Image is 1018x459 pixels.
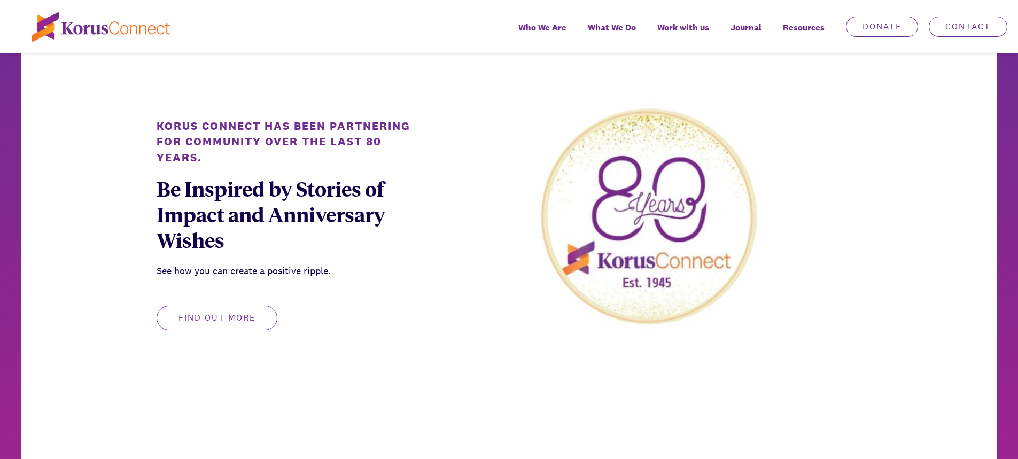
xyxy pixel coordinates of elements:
[157,263,411,279] div: See how you can create a positive ripple.
[731,20,761,35] span: Journal
[157,118,411,165] div: Korus Connect has been partnering for community over the last 80 years.
[647,15,720,53] a: Work with us
[846,17,918,37] a: Donate
[588,20,636,35] span: What We Do
[577,15,647,53] a: What We Do
[517,101,775,330] img: aNNKw55xUNkB1CeJ_80thlogowgoldframe.jpg
[720,15,772,53] a: Journal
[157,313,277,322] a: Find out more
[508,15,577,53] a: Who We Are
[657,20,709,35] span: Work with us
[157,176,411,253] div: Be Inspired by Stories of Impact and Anniversary Wishes
[772,15,835,53] div: Resources
[157,306,277,330] button: Find out more
[518,20,566,35] span: Who We Are
[32,12,170,42] img: korus-connect%2Fc5177985-88d5-491d-9cd7-4a1febad1357_logo.svg
[929,17,1007,37] a: Contact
